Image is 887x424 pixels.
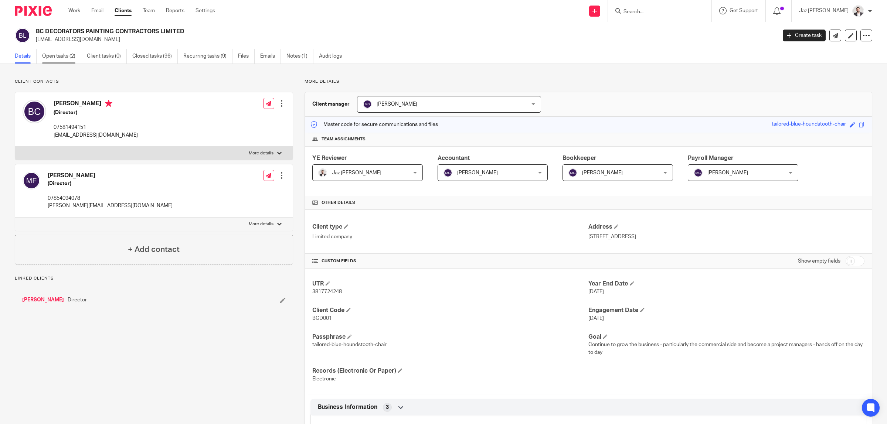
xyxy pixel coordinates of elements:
[42,49,81,64] a: Open tasks (2)
[312,316,332,321] span: BCD001
[319,49,347,64] a: Audit logs
[312,307,588,314] h4: Client Code
[694,168,703,177] img: svg%3E
[588,333,864,341] h4: Goal
[363,100,372,109] img: svg%3E
[305,79,872,85] p: More details
[15,6,52,16] img: Pixie
[68,296,87,304] span: Director
[87,49,127,64] a: Client tasks (0)
[196,7,215,14] a: Settings
[312,289,342,294] span: 3817724248
[588,289,604,294] span: [DATE]
[128,244,180,255] h4: + Add contact
[286,49,313,64] a: Notes (1)
[91,7,103,14] a: Email
[22,296,64,304] a: [PERSON_NAME]
[183,49,232,64] a: Recurring tasks (9)
[386,404,389,411] span: 3
[799,7,849,14] p: Jaz [PERSON_NAME]
[310,121,438,128] p: Master code for secure communications and files
[312,367,588,375] h4: Records (Electronic Or Paper)
[166,7,184,14] a: Reports
[36,36,772,43] p: [EMAIL_ADDRESS][DOMAIN_NAME]
[322,200,355,206] span: Other details
[312,223,588,231] h4: Client type
[249,150,273,156] p: More details
[48,202,173,209] p: [PERSON_NAME][EMAIL_ADDRESS][DOMAIN_NAME]
[563,155,597,161] span: Bookkeeper
[588,280,864,288] h4: Year End Date
[312,233,588,240] p: Limited company
[438,155,470,161] span: Accountant
[707,170,748,175] span: [PERSON_NAME]
[54,124,138,131] p: 07581494151
[588,342,863,355] span: Continue to grow the business - particularly the commercial side and become a project managers - ...
[783,30,826,41] a: Create task
[730,8,758,13] span: Get Support
[568,168,577,177] img: svg%3E
[23,100,46,123] img: svg%3E
[312,280,588,288] h4: UTR
[588,233,864,240] p: [STREET_ADDRESS]
[312,333,588,341] h4: Passphrase
[36,28,625,35] h2: BC DECORATORS PAINTING CONTRACTORS LIMITED
[457,170,498,175] span: [PERSON_NAME]
[15,28,30,43] img: svg%3E
[377,102,417,107] span: [PERSON_NAME]
[48,180,173,187] h5: (Director)
[312,155,347,161] span: YE Reviewer
[249,221,273,227] p: More details
[238,49,255,64] a: Files
[48,195,173,202] p: 07854094078
[318,403,377,411] span: Business Information
[588,316,604,321] span: [DATE]
[260,49,281,64] a: Emails
[143,7,155,14] a: Team
[772,120,846,129] div: tailored-blue-houndstooth-chair
[23,172,40,189] img: svg%3E
[312,342,387,347] span: tailored-blue-houndstooth-chair
[798,257,840,265] label: Show empty fields
[852,5,864,17] img: 48292-0008-compressed%20square.jpg
[443,168,452,177] img: svg%3E
[54,100,138,109] h4: [PERSON_NAME]
[115,7,132,14] a: Clients
[312,376,336,382] span: Electronic
[54,131,138,139] p: [EMAIL_ADDRESS][DOMAIN_NAME]
[15,276,293,281] p: Linked clients
[105,100,112,107] i: Primary
[588,223,864,231] h4: Address
[312,100,350,108] h3: Client manager
[15,49,37,64] a: Details
[623,9,689,16] input: Search
[688,155,734,161] span: Payroll Manager
[68,7,80,14] a: Work
[312,258,588,264] h4: CUSTOM FIELDS
[332,170,381,175] span: Jaz [PERSON_NAME]
[54,109,138,116] h5: (Director)
[322,136,366,142] span: Team assignments
[132,49,178,64] a: Closed tasks (96)
[588,307,864,314] h4: Engagement Date
[15,79,293,85] p: Client contacts
[582,170,623,175] span: [PERSON_NAME]
[318,168,327,177] img: 48292-0008-compressed%20square.jpg
[48,172,173,179] h4: [PERSON_NAME]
